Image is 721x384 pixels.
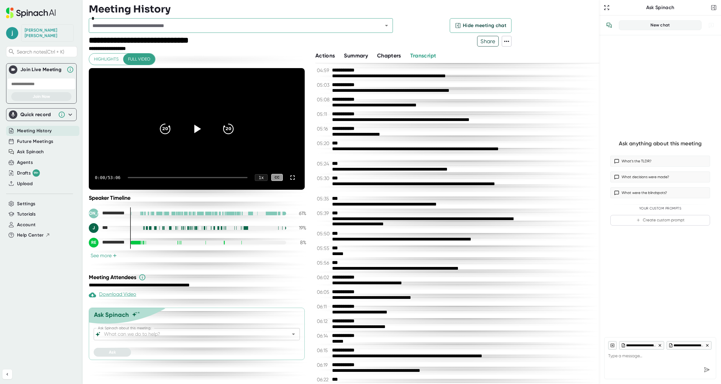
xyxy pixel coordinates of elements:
button: Highlights [89,54,123,65]
div: Quick record [20,112,55,118]
button: What were the blindspots? [610,187,710,198]
button: Transcript [410,52,436,60]
button: Collapse sidebar [2,369,12,379]
span: Actions [315,52,335,59]
button: Create custom prompt [610,215,710,226]
button: Actions [315,52,335,60]
span: 06:14 [317,333,331,339]
button: Share [477,36,499,47]
span: Search notes (Ctrl + K) [17,49,75,55]
span: 04:59 [317,67,331,73]
div: Joshua Adler [89,209,125,218]
div: New chat [623,22,698,28]
button: Drafts 99+ [17,169,40,177]
button: Chapters [377,52,401,60]
button: Join Now [11,92,71,101]
span: 06:15 [317,348,331,353]
span: 06:02 [317,275,331,280]
span: Share [477,36,498,47]
div: 0:00 / 53:06 [95,175,120,180]
span: 05:24 [317,161,331,167]
span: 05:39 [317,210,331,216]
input: What can we do to help? [103,330,280,338]
div: 99+ [33,169,40,177]
div: Join Live Meeting [20,67,64,73]
button: Tutorials [17,211,36,218]
div: Ask anything about this meeting [619,140,702,147]
span: 05:55 [317,245,331,251]
div: RE [89,238,99,247]
span: 05:20 [317,140,331,146]
span: 05:35 [317,196,331,202]
div: Ryan Epstein [89,238,125,247]
div: 8 % [291,240,306,245]
div: J [89,223,99,233]
span: 06:22 [317,377,331,382]
span: 05:11 [317,111,331,117]
span: 06:12 [317,318,331,324]
span: 05:56 [317,260,331,266]
span: 06:11 [317,304,331,310]
div: Download Video [89,291,136,299]
button: View conversation history [603,19,615,31]
div: Join Live MeetingJoin Live Meeting [9,64,74,76]
div: 19 % [291,225,306,231]
button: Full video [123,54,155,65]
div: Joshua Adler [25,28,70,38]
button: Meeting History [17,127,52,134]
div: Ask Spinach [611,5,709,11]
button: Settings [17,200,36,207]
span: Transcript [410,52,436,59]
div: Joe [89,223,125,233]
div: Send message [701,364,712,375]
span: 05:03 [317,82,331,88]
button: Ask Spinach [17,148,44,155]
div: CC [271,174,283,181]
span: Join Now [33,94,50,99]
button: Agents [17,159,33,166]
img: Join Live Meeting [10,67,16,73]
span: Chapters [377,52,401,59]
button: Close conversation sidebar [709,3,718,12]
span: Account [17,221,36,228]
button: Help Center [17,232,50,239]
div: Meeting Attendees [89,274,308,281]
button: Open [382,21,391,30]
div: Your Custom Prompts [610,206,710,211]
span: 05:08 [317,97,331,102]
span: + [113,253,117,258]
span: 06:05 [317,289,331,295]
button: What’s the TLDR? [610,156,710,167]
button: Open [289,330,298,338]
div: [PERSON_NAME] [89,209,99,218]
span: Full video [128,55,150,63]
span: Ask [109,350,116,355]
div: Quick record [9,109,74,121]
span: Summary [344,52,368,59]
div: Ask Spinach [94,311,129,318]
span: Help Center [17,232,44,239]
button: Ask [94,348,131,357]
span: 05:50 [317,231,331,237]
button: Upload [17,180,33,187]
span: j [6,27,18,39]
h3: Meeting History [89,3,171,15]
button: Summary [344,52,368,60]
span: 05:30 [317,175,331,181]
span: Highlights [94,55,119,63]
button: See more+ [89,252,119,259]
div: Drafts [17,169,40,177]
span: Future Meetings [17,138,53,145]
div: Speaker Timeline [89,195,306,201]
span: Hide meeting chat [463,22,506,29]
button: Hide meeting chat [450,18,511,33]
span: 05:16 [317,126,331,132]
span: 06:19 [317,362,331,368]
button: What decisions were made? [610,171,710,182]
